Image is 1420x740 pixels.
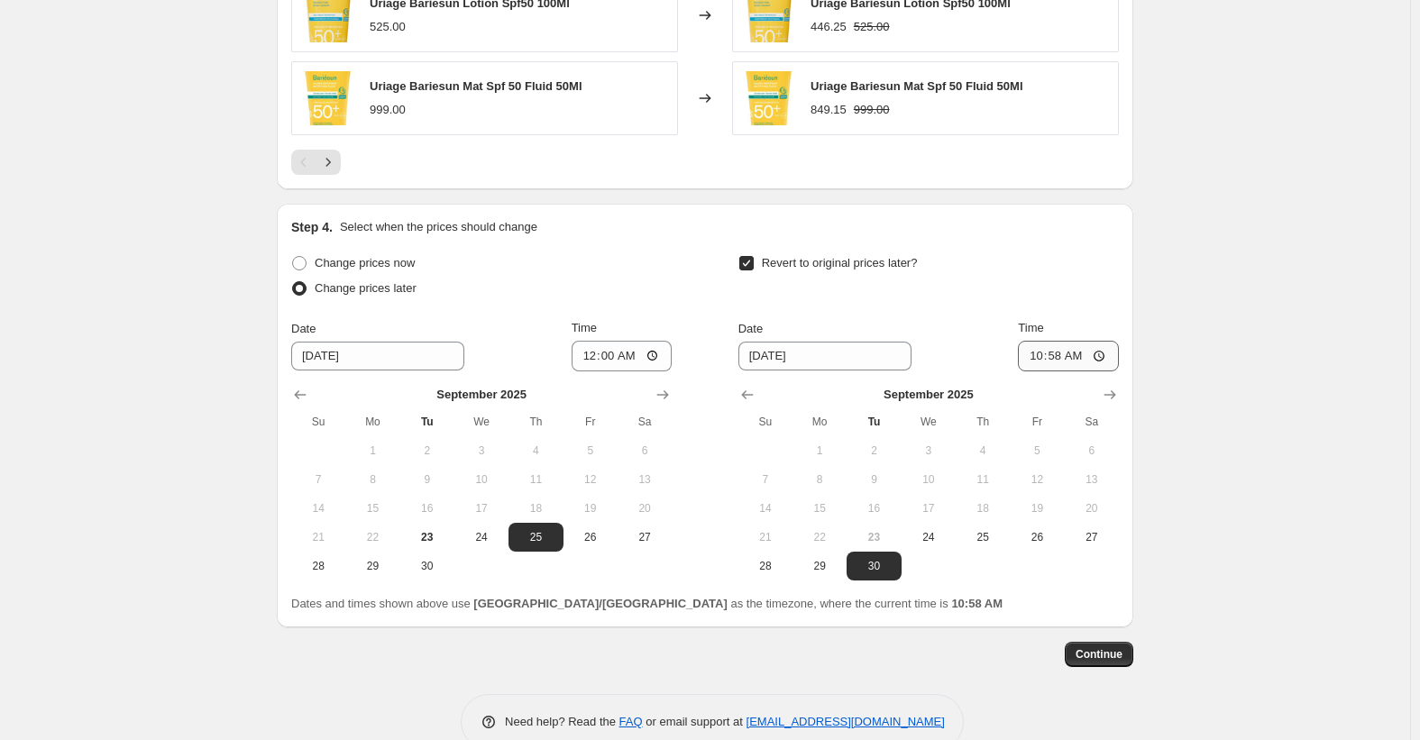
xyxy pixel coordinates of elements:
[746,559,785,573] span: 28
[462,443,501,458] span: 3
[462,472,501,487] span: 10
[505,715,619,728] span: Need help? Read the
[854,415,893,429] span: Tu
[847,523,901,552] button: Today Tuesday September 23 2025
[847,552,901,580] button: Tuesday September 30 2025
[508,436,563,465] button: Thursday September 4 2025
[291,322,316,335] span: Date
[619,715,643,728] a: FAQ
[516,415,555,429] span: Th
[454,465,508,494] button: Wednesday September 10 2025
[800,559,839,573] span: 29
[288,382,313,407] button: Show previous month, August 2025
[400,523,454,552] button: Today Tuesday September 23 2025
[563,494,618,523] button: Friday September 19 2025
[956,494,1010,523] button: Thursday September 18 2025
[301,71,355,125] img: 34139_80x.jpg
[1072,530,1112,544] span: 27
[1018,341,1119,371] input: 12:00
[738,523,792,552] button: Sunday September 21 2025
[340,218,537,236] p: Select when the prices should change
[854,101,890,119] strike: 999.00
[625,415,664,429] span: Sa
[508,465,563,494] button: Thursday September 11 2025
[909,415,948,429] span: We
[571,415,610,429] span: Fr
[811,101,847,119] div: 849.15
[742,71,796,125] img: 34139_80x.jpg
[400,465,454,494] button: Tuesday September 9 2025
[738,552,792,580] button: Sunday September 28 2025
[1065,436,1119,465] button: Saturday September 6 2025
[1017,443,1057,458] span: 5
[345,494,399,523] button: Monday September 15 2025
[408,472,447,487] span: 9
[316,150,341,175] button: Next
[956,436,1010,465] button: Thursday September 4 2025
[572,341,673,371] input: 12:00
[473,597,727,610] b: [GEOGRAPHIC_DATA]/[GEOGRAPHIC_DATA]
[618,407,672,436] th: Saturday
[563,407,618,436] th: Friday
[345,465,399,494] button: Monday September 8 2025
[902,523,956,552] button: Wednesday September 24 2025
[291,342,464,370] input: 9/23/2025
[956,407,1010,436] th: Thursday
[408,415,447,429] span: Tu
[800,443,839,458] span: 1
[315,256,415,270] span: Change prices now
[1072,415,1112,429] span: Sa
[854,472,893,487] span: 9
[408,443,447,458] span: 2
[902,465,956,494] button: Wednesday September 10 2025
[291,494,345,523] button: Sunday September 14 2025
[571,501,610,516] span: 19
[291,150,341,175] nav: Pagination
[902,407,956,436] th: Wednesday
[408,530,447,544] span: 23
[618,494,672,523] button: Saturday September 20 2025
[618,436,672,465] button: Saturday September 6 2025
[298,415,338,429] span: Su
[963,443,1003,458] span: 4
[1017,415,1057,429] span: Fr
[353,472,392,487] span: 8
[454,494,508,523] button: Wednesday September 17 2025
[571,472,610,487] span: 12
[572,321,597,334] span: Time
[800,501,839,516] span: 15
[847,465,901,494] button: Tuesday September 9 2025
[854,443,893,458] span: 2
[1010,407,1064,436] th: Friday
[1065,407,1119,436] th: Saturday
[291,597,1003,610] span: Dates and times shown above use as the timezone, where the current time is
[291,552,345,580] button: Sunday September 28 2025
[508,494,563,523] button: Thursday September 18 2025
[400,494,454,523] button: Tuesday September 16 2025
[746,501,785,516] span: 14
[746,415,785,429] span: Su
[1072,443,1112,458] span: 6
[571,530,610,544] span: 26
[762,256,918,270] span: Revert to original prices later?
[909,443,948,458] span: 3
[508,407,563,436] th: Thursday
[625,530,664,544] span: 27
[454,407,508,436] th: Wednesday
[353,443,392,458] span: 1
[454,436,508,465] button: Wednesday September 3 2025
[792,407,847,436] th: Monday
[345,436,399,465] button: Monday September 1 2025
[792,436,847,465] button: Monday September 1 2025
[408,501,447,516] span: 16
[792,494,847,523] button: Monday September 15 2025
[563,436,618,465] button: Friday September 5 2025
[738,342,912,370] input: 9/23/2025
[1010,465,1064,494] button: Friday September 12 2025
[400,552,454,580] button: Tuesday September 30 2025
[792,552,847,580] button: Monday September 29 2025
[298,472,338,487] span: 7
[400,407,454,436] th: Tuesday
[1072,501,1112,516] span: 20
[291,465,345,494] button: Sunday September 7 2025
